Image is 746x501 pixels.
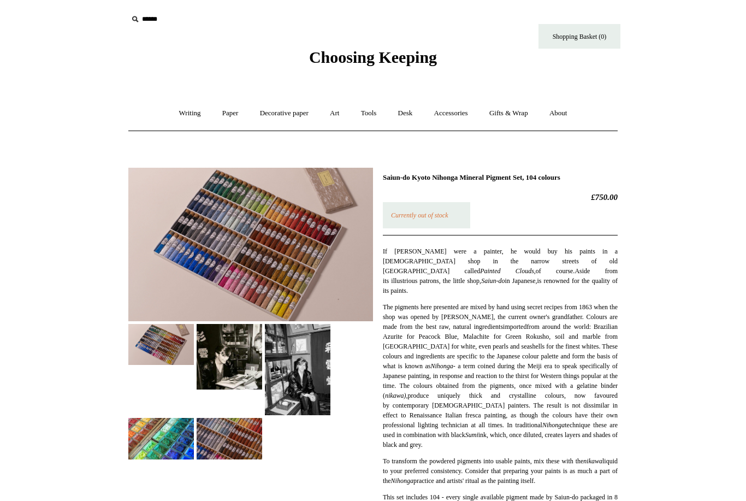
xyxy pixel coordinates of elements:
[505,277,535,285] span: in Japanese
[383,302,618,450] p: The pigments here presented are mixed by hand using secret recipes from 1863 when the shop was op...
[536,277,537,285] em: ,
[465,431,478,439] em: Sumi
[250,99,318,128] a: Decorative paper
[309,57,437,64] a: Choosing Keeping
[388,99,423,128] a: Desk
[503,323,526,331] span: imported
[542,421,565,429] em: Nihonga
[128,418,194,459] img: Saiun-do Kyoto Nihonga Mineral Pigment Set, 104 colours
[265,324,330,415] img: Saiun-do Kyoto Nihonga Mineral Pigment Set, 104 colours
[583,457,602,465] em: nikawa
[169,99,211,128] a: Writing
[430,362,453,370] em: Nihonga
[538,24,620,49] a: Shopping Basket (0)
[540,99,577,128] a: About
[309,48,437,66] span: Choosing Keeping
[128,168,373,321] img: Saiun-do Kyoto Nihonga Mineral Pigment Set, 104 colours
[212,99,248,128] a: Paper
[383,192,618,202] h2: £750.00
[351,99,387,128] a: Tools
[479,99,538,128] a: Gifts & Wrap
[391,211,448,219] em: Currently out of stock
[383,173,618,182] h1: Saiun-do Kyoto Nihonga Mineral Pigment Set, 104 colours
[320,99,349,128] a: Art
[391,477,413,485] em: Nihonga
[385,392,408,399] em: nikawa),
[197,418,262,459] img: Saiun-do Kyoto Nihonga Mineral Pigment Set, 104 colours
[383,457,618,485] span: To transform the powdered pigments into usable paints, mix these with the liquid to your preferre...
[480,267,536,275] em: Painted Clouds,
[128,324,194,365] img: Saiun-do Kyoto Nihonga Mineral Pigment Set, 104 colours
[573,267,575,275] em: .
[424,99,478,128] a: Accessories
[481,277,505,285] em: Saiun-do
[383,246,618,296] p: If [PERSON_NAME] were a painter, he would buy his paints in a [DEMOGRAPHIC_DATA] shop in the narr...
[197,324,262,390] img: Saiun-do Kyoto Nihonga Mineral Pigment Set, 104 colours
